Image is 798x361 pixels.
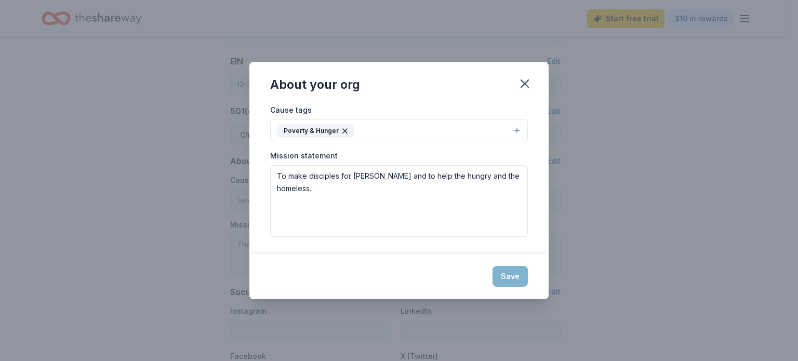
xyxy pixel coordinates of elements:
[277,124,354,138] div: Poverty & Hunger
[270,119,528,142] button: Poverty & Hunger
[270,76,360,93] div: About your org
[270,151,338,161] label: Mission statement
[270,105,312,115] label: Cause tags
[270,165,528,237] textarea: To make disciples for [PERSON_NAME] and to help the hungry and the homeless.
